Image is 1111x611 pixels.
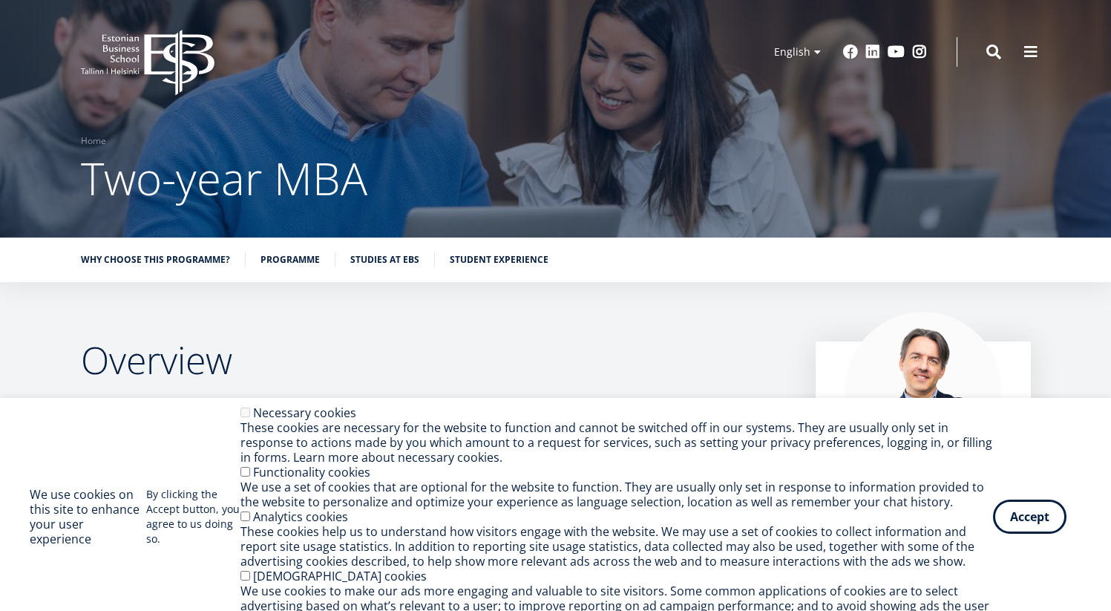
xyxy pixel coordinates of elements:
a: Linkedin [865,45,880,59]
a: Why choose this programme? [81,252,230,267]
span: Two-year MBA [81,148,367,209]
a: Home [81,134,106,148]
p: By clicking the Accept button, you agree to us doing so. [146,487,240,546]
a: Programme [260,252,320,267]
a: Youtube [888,45,905,59]
label: Functionality cookies [253,464,370,480]
label: Analytics cookies [253,509,348,525]
a: Instagram [912,45,927,59]
p: Our innovative Two-year MBA programme develops managers and leaders who ignite and inspire lastin... [81,393,786,505]
label: [DEMOGRAPHIC_DATA] cookies [253,568,427,584]
a: Facebook [843,45,858,59]
img: Marko Rillo [845,312,1001,468]
button: Accept [993,500,1066,534]
a: Student experience [450,252,548,267]
div: We use a set of cookies that are optional for the website to function. They are usually only set ... [240,480,993,509]
div: These cookies are necessary for the website to function and cannot be switched off in our systems... [240,420,993,465]
h2: Overview [81,342,786,379]
label: Necessary cookies [253,405,356,421]
a: Studies at EBS [350,252,419,267]
h2: We use cookies on this site to enhance your user experience [30,487,146,546]
div: These cookies help us to understand how visitors engage with the website. We may use a set of coo... [240,524,993,569]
